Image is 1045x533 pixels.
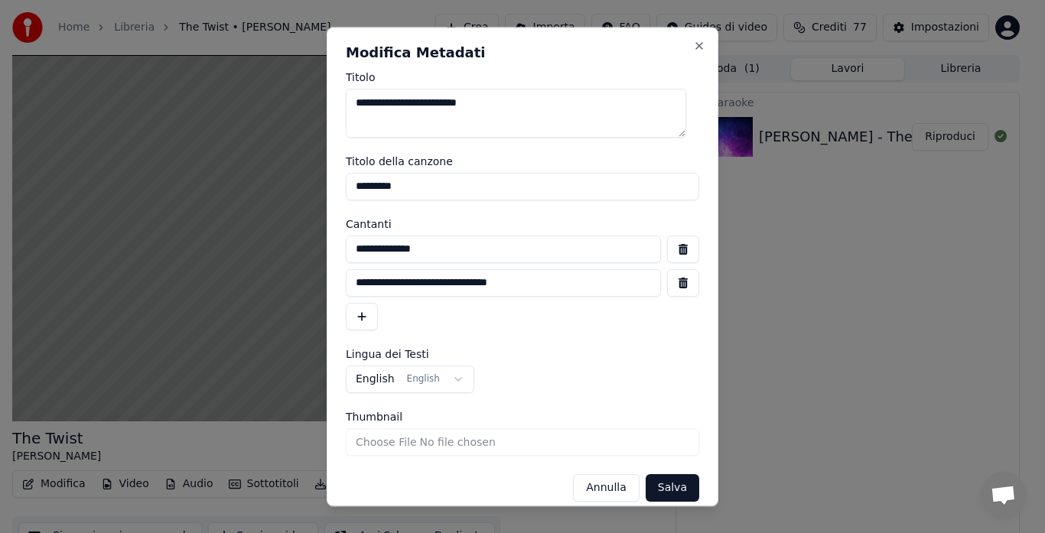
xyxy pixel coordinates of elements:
button: Annulla [573,474,640,502]
span: Thumbnail [346,411,402,422]
span: Lingua dei Testi [346,349,429,359]
label: Titolo della canzone [346,156,699,167]
label: Titolo [346,72,699,83]
button: Salva [646,474,699,502]
h2: Modifica Metadati [346,46,699,60]
label: Cantanti [346,219,699,229]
